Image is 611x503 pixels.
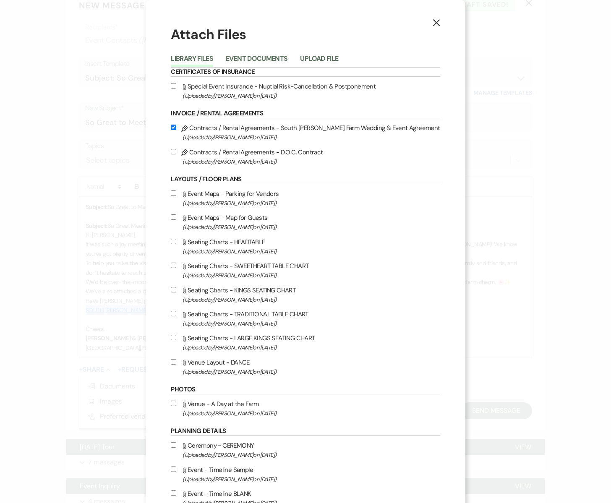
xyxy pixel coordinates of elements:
label: Contracts / Rental Agreements - South [PERSON_NAME] Farm Wedding & Event Agreement [171,122,440,142]
h1: Attach Files [171,25,440,44]
input: Venue - A Day at the Farm(Uploaded by[PERSON_NAME]on [DATE]) [171,401,176,406]
label: Seating Charts - TRADITIONAL TABLE CHART [171,309,440,328]
span: (Uploaded by [PERSON_NAME] on [DATE] ) [183,367,440,377]
label: Event Maps - Parking for Vendors [171,188,440,208]
label: Seating Charts - HEADTABLE [171,237,440,256]
h6: Certificates of Insurance [171,68,440,77]
label: Seating Charts - KINGS SEATING CHART [171,285,440,305]
input: Event Maps - Parking for Vendors(Uploaded by[PERSON_NAME]on [DATE]) [171,190,176,196]
h6: Invoice / Rental Agreements [171,109,440,118]
label: Venue Layout - DANCE [171,357,440,377]
h6: Planning Details [171,427,440,436]
span: (Uploaded by [PERSON_NAME] on [DATE] ) [183,271,440,280]
span: (Uploaded by [PERSON_NAME] on [DATE] ) [183,157,440,167]
input: Seating Charts - LARGE KINGS SEATING CHART(Uploaded by[PERSON_NAME]on [DATE]) [171,335,176,340]
button: Library Files [171,55,213,67]
h6: Layouts / Floor Plans [171,175,440,184]
span: (Uploaded by [PERSON_NAME] on [DATE] ) [183,450,440,460]
label: Ceremony - CEREMONY [171,440,440,460]
label: Seating Charts - LARGE KINGS SEATING CHART [171,333,440,352]
span: (Uploaded by [PERSON_NAME] on [DATE] ) [183,198,440,208]
label: Seating Charts - SWEETHEART TABLE CHART [171,261,440,280]
span: (Uploaded by [PERSON_NAME] on [DATE] ) [183,409,440,418]
input: Seating Charts - SWEETHEART TABLE CHART(Uploaded by[PERSON_NAME]on [DATE]) [171,263,176,268]
span: (Uploaded by [PERSON_NAME] on [DATE] ) [183,343,440,352]
label: Event Maps - Map for Guests [171,212,440,232]
label: Special Event Insurance - Nuptial Risk-Cancellation & Postponement [171,81,440,101]
input: Event - Timeline Sample(Uploaded by[PERSON_NAME]on [DATE]) [171,467,176,472]
input: Contracts / Rental Agreements - South [PERSON_NAME] Farm Wedding & Event Agreement(Uploaded by[PE... [171,125,176,130]
input: Seating Charts - TRADITIONAL TABLE CHART(Uploaded by[PERSON_NAME]on [DATE]) [171,311,176,316]
input: Seating Charts - KINGS SEATING CHART(Uploaded by[PERSON_NAME]on [DATE]) [171,287,176,292]
input: Event - Timeline BLANK(Uploaded by[PERSON_NAME]on [DATE]) [171,490,176,496]
span: (Uploaded by [PERSON_NAME] on [DATE] ) [183,295,440,305]
span: (Uploaded by [PERSON_NAME] on [DATE] ) [183,91,440,101]
button: Event Documents [226,55,287,67]
span: (Uploaded by [PERSON_NAME] on [DATE] ) [183,474,440,484]
input: Event Maps - Map for Guests(Uploaded by[PERSON_NAME]on [DATE]) [171,214,176,220]
input: Contracts / Rental Agreements - D.O.C. Contract(Uploaded by[PERSON_NAME]on [DATE]) [171,149,176,154]
input: Venue Layout - DANCE(Uploaded by[PERSON_NAME]on [DATE]) [171,359,176,365]
h6: Photos [171,385,440,394]
input: Ceremony - CEREMONY(Uploaded by[PERSON_NAME]on [DATE]) [171,442,176,448]
button: Upload File [300,55,338,67]
span: (Uploaded by [PERSON_NAME] on [DATE] ) [183,247,440,256]
label: Event - Timeline Sample [171,464,440,484]
span: (Uploaded by [PERSON_NAME] on [DATE] ) [183,133,440,142]
input: Seating Charts - HEADTABLE(Uploaded by[PERSON_NAME]on [DATE]) [171,239,176,244]
label: Venue - A Day at the Farm [171,399,440,418]
span: (Uploaded by [PERSON_NAME] on [DATE] ) [183,319,440,328]
label: Contracts / Rental Agreements - D.O.C. Contract [171,147,440,167]
input: Special Event Insurance - Nuptial Risk-Cancellation & Postponement(Uploaded by[PERSON_NAME]on [DA... [171,83,176,89]
span: (Uploaded by [PERSON_NAME] on [DATE] ) [183,222,440,232]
